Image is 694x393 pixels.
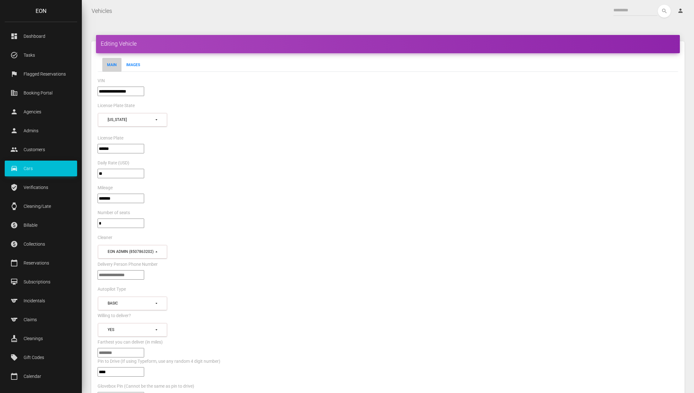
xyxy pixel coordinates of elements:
[98,323,167,337] button: Yes
[5,217,77,233] a: paid Billable
[98,286,126,293] label: Autopilot Type
[98,135,123,141] label: License Plate
[5,331,77,346] a: cleaning_services Cleanings
[5,66,77,82] a: flag Flagged Reservations
[5,104,77,120] a: person Agencies
[5,255,77,271] a: calendar_today Reservations
[5,312,77,327] a: sports Claims
[9,202,72,211] p: Cleaning/Late
[5,274,77,290] a: card_membership Subscriptions
[5,236,77,252] a: paid Collections
[9,239,72,249] p: Collections
[9,372,72,381] p: Calendar
[5,368,77,384] a: calendar_today Calendar
[9,258,72,268] p: Reservations
[9,334,72,343] p: Cleanings
[98,113,167,127] button: New Jersey
[98,78,105,84] label: VIN
[9,145,72,154] p: Customers
[98,297,167,310] button: Basic
[5,28,77,44] a: dashboard Dashboard
[98,358,220,365] label: Pin to Drive (If using Typeform, use any random 4 digit number)
[98,383,194,390] label: Glovebox Pin (Cannot be the same as pin to drive)
[98,261,158,268] label: Delivery Person Phone Number
[98,103,135,109] label: License Plate State
[98,313,131,319] label: Willing to deliver?
[98,339,163,345] label: Farthest you can deliver (in miles)
[658,5,671,18] button: search
[9,164,72,173] p: Cars
[108,327,155,333] div: Yes
[102,58,121,72] a: Main
[5,85,77,101] a: corporate_fare Booking Portal
[98,185,113,191] label: Mileage
[673,5,689,17] a: person
[5,161,77,176] a: drive_eta Cars
[9,107,72,117] p: Agencies
[108,249,155,254] div: Eon Admin (8507863202)
[101,40,675,48] h4: Editing Vehicle
[5,47,77,63] a: task_alt Tasks
[108,117,155,122] div: [US_STATE]
[9,220,72,230] p: Billable
[5,123,77,139] a: person Admins
[5,350,77,365] a: local_offer Gift Codes
[5,198,77,214] a: watch Cleaning/Late
[5,293,77,309] a: sports Incidentals
[98,245,167,259] button: Eon Admin (8507863202)
[9,50,72,60] p: Tasks
[5,179,77,195] a: verified_user Verifications
[108,301,155,306] div: Basic
[9,126,72,135] p: Admins
[9,353,72,362] p: Gift Codes
[9,277,72,287] p: Subscriptions
[98,210,130,216] label: Number of seats
[9,31,72,41] p: Dashboard
[121,58,145,72] a: Images
[98,235,112,241] label: Cleaner
[9,183,72,192] p: Verifications
[9,69,72,79] p: Flagged Reservations
[677,8,684,14] i: person
[9,88,72,98] p: Booking Portal
[9,296,72,305] p: Incidentals
[98,160,129,166] label: Daily Rate (USD)
[92,3,112,19] a: Vehicles
[9,315,72,324] p: Claims
[5,142,77,157] a: people Customers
